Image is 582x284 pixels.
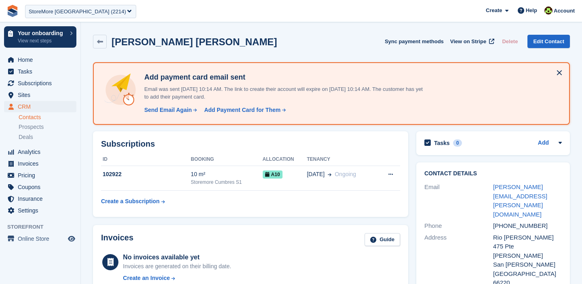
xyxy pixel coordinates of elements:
span: Help [526,6,537,15]
a: Deals [19,133,76,141]
span: Sites [18,89,66,101]
img: add-payment-card-4dbda4983b697a7845d177d07a5d71e8a16f1ec00487972de202a45f1e8132f5.svg [103,73,138,107]
th: Tenancy [307,153,376,166]
div: Add Payment Card for Them [204,106,280,114]
span: Online Store [18,233,66,244]
span: Tasks [18,66,66,77]
a: Add [538,139,549,148]
a: View on Stripe [447,35,496,48]
div: Storemore Cumbres S1 [191,179,263,186]
p: Email was sent [DATE] 10:14 AM. The link to create their account will expire on [DATE] 10:14 AM. ... [141,85,424,101]
img: Catherine Coffey [544,6,552,15]
div: [PERSON_NAME] [493,251,562,261]
h2: [PERSON_NAME] [PERSON_NAME] [112,36,277,47]
a: menu [4,89,76,101]
div: Rio [PERSON_NAME] 475 Pte [493,233,562,251]
h2: Subscriptions [101,139,400,149]
a: menu [4,181,76,193]
span: CRM [18,101,66,112]
div: 102922 [101,170,191,179]
a: menu [4,146,76,158]
button: Sync payment methods [385,35,444,48]
span: [DATE] [307,170,325,179]
span: Deals [19,133,33,141]
span: Storefront [7,223,80,231]
a: Preview store [67,234,76,244]
span: Account [554,7,575,15]
h2: Invoices [101,233,133,246]
a: menu [4,101,76,112]
a: [PERSON_NAME][EMAIL_ADDRESS][PERSON_NAME][DOMAIN_NAME] [493,183,547,218]
div: [GEOGRAPHIC_DATA] [493,269,562,279]
span: Create [486,6,502,15]
span: Settings [18,205,66,216]
div: [PHONE_NUMBER] [493,221,562,231]
span: Subscriptions [18,78,66,89]
div: Invoices are generated on their billing date. [123,262,231,271]
div: No invoices available yet [123,252,231,262]
a: menu [4,158,76,169]
div: San [PERSON_NAME] [493,260,562,269]
span: Invoices [18,158,66,169]
div: Create an Invoice [123,274,170,282]
span: Home [18,54,66,65]
a: Prospects [19,123,76,131]
img: stora-icon-8386f47178a22dfd0bd8f6a31ec36ba5ce8667c1dd55bd0f319d3a0aa187defe.svg [6,5,19,17]
a: Contacts [19,114,76,121]
button: Delete [499,35,521,48]
a: menu [4,54,76,65]
div: 10 m² [191,170,263,179]
h4: Add payment card email sent [141,73,424,82]
span: View on Stripe [450,38,486,46]
a: Create an Invoice [123,274,231,282]
span: Analytics [18,146,66,158]
th: Booking [191,153,263,166]
a: Edit Contact [527,35,570,48]
a: menu [4,170,76,181]
div: Phone [424,221,493,231]
h2: Tasks [434,139,450,147]
div: Email [424,183,493,219]
a: Add Payment Card for Them [201,106,287,114]
a: menu [4,193,76,204]
h2: Contact Details [424,170,562,177]
p: Your onboarding [18,30,66,36]
p: View next steps [18,37,66,44]
a: Your onboarding View next steps [4,26,76,48]
div: 0 [453,139,462,147]
div: Send Email Again [144,106,192,114]
div: StoreMore [GEOGRAPHIC_DATA] (2214) [29,8,126,16]
a: menu [4,66,76,77]
div: Create a Subscription [101,197,160,206]
a: menu [4,205,76,216]
span: Coupons [18,181,66,193]
span: Pricing [18,170,66,181]
a: menu [4,233,76,244]
a: menu [4,78,76,89]
span: Insurance [18,193,66,204]
a: Guide [365,233,400,246]
span: A10 [263,170,283,179]
a: Create a Subscription [101,194,165,209]
span: Ongoing [335,171,356,177]
th: ID [101,153,191,166]
th: Allocation [263,153,307,166]
span: Prospects [19,123,44,131]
